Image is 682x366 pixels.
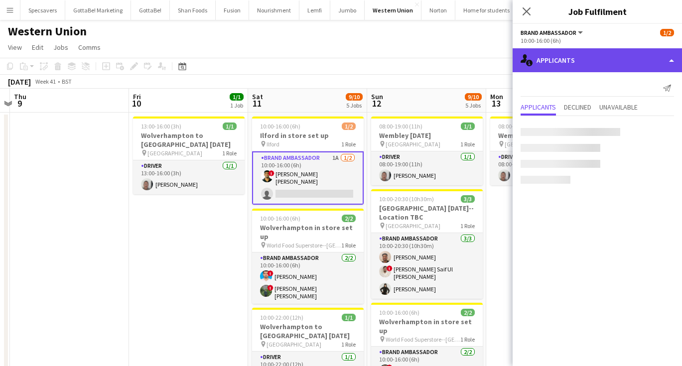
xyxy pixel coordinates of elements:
span: [GEOGRAPHIC_DATA] [386,222,440,230]
div: 10:00-16:00 (6h) [521,37,674,44]
app-card-role: Brand Ambassador3/310:00-20:30 (10h30m)[PERSON_NAME]![PERSON_NAME] Saif Ul [PERSON_NAME][PERSON_N... [371,233,483,299]
span: 1 Role [341,341,356,348]
button: Western Union [365,0,421,20]
button: Fusion [216,0,249,20]
span: Edit [32,43,43,52]
span: 10:00-22:00 (12h) [260,314,303,321]
span: Thu [14,92,26,101]
div: 5 Jobs [465,102,481,109]
h3: Wolverhampton in store set up [371,317,483,335]
a: Edit [28,41,47,54]
button: Jumbo [330,0,365,20]
span: 1 Role [341,242,356,249]
h3: [GEOGRAPHIC_DATA] [DATE]--Location TBC [371,204,483,222]
div: BST [62,78,72,85]
span: Fri [133,92,141,101]
span: 08:00-19:00 (11h) [498,122,542,130]
span: 10:00-16:00 (6h) [260,215,300,222]
a: Jobs [49,41,72,54]
span: Mon [490,92,503,101]
span: Unavailable [599,104,638,111]
span: 1 Role [341,140,356,148]
app-job-card: 08:00-19:00 (11h)1/1Wembley [DATE] [GEOGRAPHIC_DATA]1 RoleDriver1/108:00-19:00 (11h)[PERSON_NAME] [371,117,483,185]
button: Shan Foods [170,0,216,20]
span: 1/1 [342,314,356,321]
h3: Wolverhampton to [GEOGRAPHIC_DATA] [DATE] [133,131,245,149]
button: Home for students [455,0,518,20]
span: 12 [370,98,383,109]
span: 13 [489,98,503,109]
span: View [8,43,22,52]
span: Comms [78,43,101,52]
span: Week 41 [33,78,58,85]
span: 08:00-19:00 (11h) [379,122,422,130]
button: Specsavers [20,0,65,20]
span: Sat [252,92,263,101]
span: 10:00-16:00 (6h) [260,122,300,130]
span: 1/1 [223,122,237,130]
app-job-card: 10:00-16:00 (6h)1/2Ilford in store set up Ilford1 RoleBrand Ambassador1A1/210:00-16:00 (6h)![PERS... [252,117,364,205]
span: 1/2 [342,122,356,130]
h3: Wolverhampton to [GEOGRAPHIC_DATA] [DATE] [252,322,364,340]
div: Applicants [513,48,682,72]
app-card-role: Driver1/108:00-19:00 (11h)[PERSON_NAME] [371,151,483,185]
span: 10:00-20:30 (10h30m) [379,195,434,203]
button: GottaBe! Marketing [65,0,131,20]
button: GottaBe! [131,0,170,20]
app-job-card: 13:00-16:00 (3h)1/1Wolverhampton to [GEOGRAPHIC_DATA] [DATE] [GEOGRAPHIC_DATA]1 RoleDriver1/113:0... [133,117,245,194]
h1: Western Union [8,24,87,39]
div: [DATE] [8,77,31,87]
span: 10 [132,98,141,109]
button: Lemfi [299,0,330,20]
span: 2/2 [461,309,475,316]
span: 1/1 [230,93,244,101]
app-job-card: 10:00-20:30 (10h30m)3/3[GEOGRAPHIC_DATA] [DATE]--Location TBC [GEOGRAPHIC_DATA]1 RoleBrand Ambass... [371,189,483,299]
span: 3/3 [461,195,475,203]
span: 1/1 [461,122,475,130]
span: 1 Role [222,149,237,157]
span: ! [268,285,273,291]
button: Nourishment [249,0,299,20]
button: Brand Ambassador [521,29,584,36]
span: [GEOGRAPHIC_DATA] [386,140,440,148]
div: 5 Jobs [346,102,362,109]
span: Sun [371,92,383,101]
span: World Food Superstore--[GEOGRAPHIC_DATA] [267,242,341,249]
span: Applicants [521,104,556,111]
span: 9 [12,98,26,109]
span: 2/2 [342,215,356,222]
app-card-role: Brand Ambassador2/210:00-16:00 (6h)![PERSON_NAME]![PERSON_NAME] [PERSON_NAME] [252,252,364,304]
span: [GEOGRAPHIC_DATA] [267,341,321,348]
h3: Ilford in store set up [252,131,364,140]
span: [GEOGRAPHIC_DATA] [505,140,559,148]
span: ! [269,170,274,176]
app-job-card: 10:00-16:00 (6h)2/2Wolverhampton in store set up World Food Superstore--[GEOGRAPHIC_DATA]1 RoleBr... [252,209,364,304]
span: 13:00-16:00 (3h) [141,122,181,130]
app-job-card: 08:00-19:00 (11h)1/1Wembley [DATE] [GEOGRAPHIC_DATA]1 RoleDriver1/108:00-19:00 (11h)[PERSON_NAME] [490,117,602,185]
app-card-role: Driver1/108:00-19:00 (11h)[PERSON_NAME] [490,151,602,185]
span: 1 Role [460,222,475,230]
span: ! [268,270,273,276]
span: 1/2 [660,29,674,36]
h3: Wolverhampton in store set up [252,223,364,241]
a: Comms [74,41,105,54]
h3: Wembley [DATE] [371,131,483,140]
span: Ilford [267,140,279,148]
h3: Job Fulfilment [513,5,682,18]
span: 11 [251,98,263,109]
span: World Food Superstore--[GEOGRAPHIC_DATA] [386,336,460,343]
app-card-role: Brand Ambassador1A1/210:00-16:00 (6h)![PERSON_NAME] [PERSON_NAME] [252,151,364,205]
h3: Wembley [DATE] [490,131,602,140]
span: ! [387,265,393,271]
app-card-role: Driver1/113:00-16:00 (3h)[PERSON_NAME] [133,160,245,194]
span: Jobs [53,43,68,52]
span: 10:00-16:00 (6h) [379,309,419,316]
span: Brand Ambassador [521,29,576,36]
span: Declined [564,104,591,111]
